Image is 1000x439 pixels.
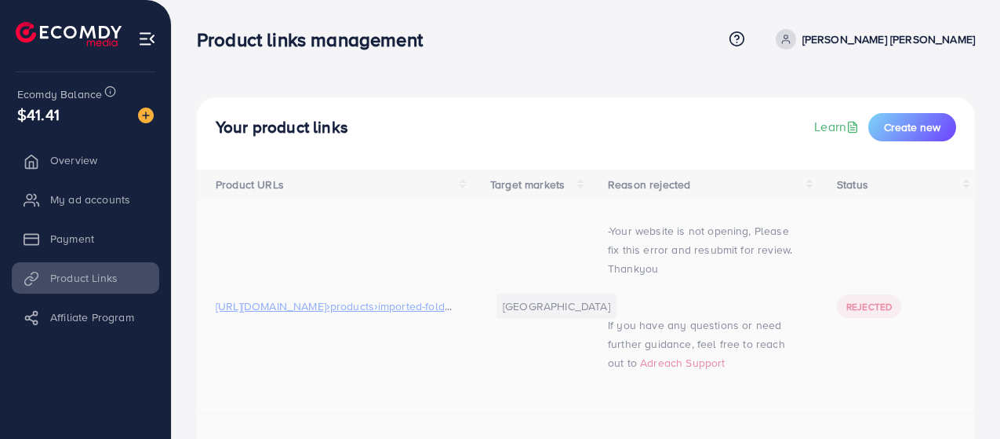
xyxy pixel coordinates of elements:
img: menu [138,30,156,48]
button: Create new [868,113,956,141]
a: [PERSON_NAME] [PERSON_NAME] [769,29,975,49]
span: $41.41 [17,103,60,126]
a: Learn [814,118,862,136]
span: Create new [884,119,940,135]
p: [PERSON_NAME] [PERSON_NAME] [802,30,975,49]
img: logo [16,22,122,46]
img: image [138,108,154,123]
span: Ecomdy Balance [17,86,102,102]
h3: Product links management [197,28,435,51]
h4: Your product links [216,118,348,137]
